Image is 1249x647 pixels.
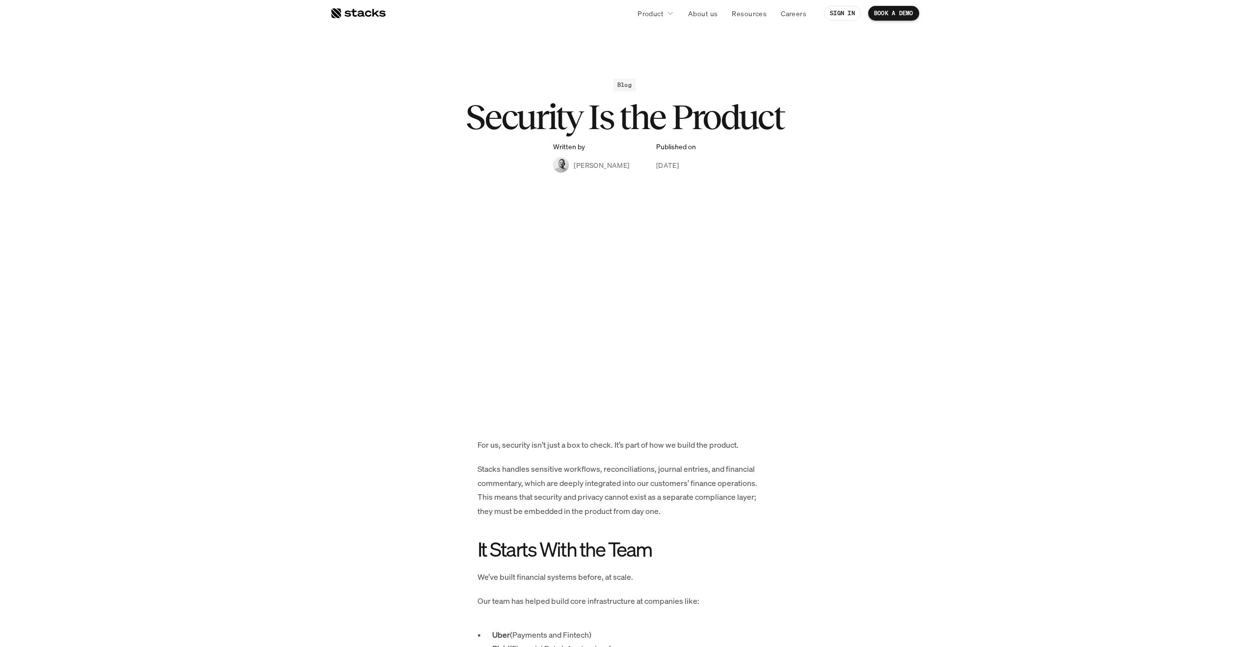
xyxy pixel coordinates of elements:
[830,10,855,17] p: SIGN IN
[656,160,679,170] p: [DATE]
[638,8,664,19] p: Product
[478,538,772,560] h2: It Starts With the Team
[781,8,806,19] p: Careers
[682,4,723,22] a: About us
[574,160,629,170] p: [PERSON_NAME]
[428,101,821,133] h1: Security Is the Product
[478,462,772,518] p: Stacks handles sensitive workflows, reconciliations, journal entries, and financial commentary, w...
[492,629,510,640] strong: Uber
[656,143,696,151] p: Published on
[478,570,772,584] p: We’ve built financial systems before, at scale.
[617,81,632,88] h2: Blog
[874,10,913,17] p: BOOK A DEMO
[775,4,812,22] a: Careers
[732,8,767,19] p: Resources
[824,6,861,21] a: SIGN IN
[868,6,919,21] a: BOOK A DEMO
[492,628,772,642] p: (Payments and Fintech)
[688,8,718,19] p: About us
[726,4,772,22] a: Resources
[478,594,772,608] p: Our team has helped build core infrastructure at companies like:
[553,143,585,151] p: Written by
[478,438,772,452] p: For us, security isn’t just a box to check. It’s part of how we build the product.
